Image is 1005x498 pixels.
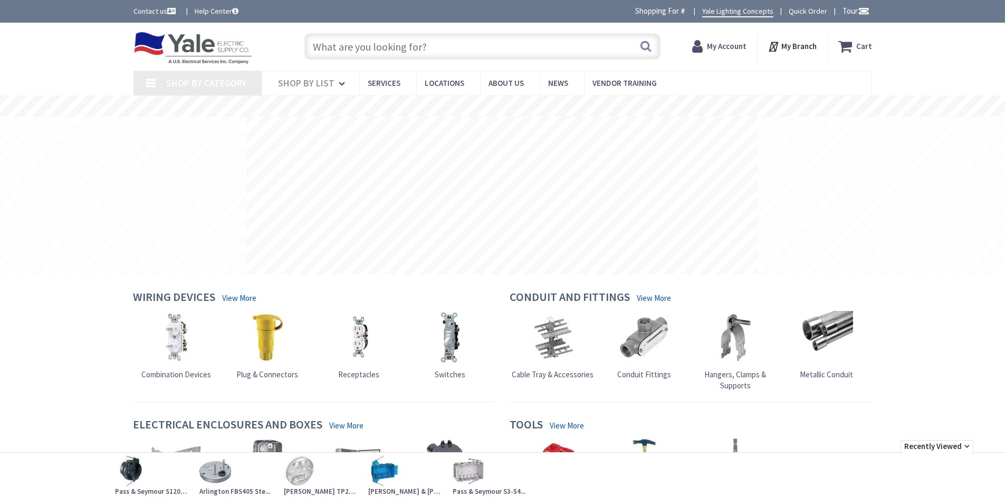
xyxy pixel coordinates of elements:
[527,438,579,491] img: Batteries & Chargers
[199,455,273,497] a: Arlington FBS405 Ste...
[512,311,594,380] a: Cable Tray & Accessories Cable Tray & Accessories
[800,438,853,491] img: Adhesive, Sealant & Tapes
[512,369,594,379] span: Cable Tray & Accessories
[195,6,238,16] a: Help Center
[707,41,746,51] strong: My Account
[278,77,334,89] span: Shop By List
[133,418,322,433] h4: Electrical Enclosures and Boxes
[304,33,661,60] input: What are you looking for?
[332,311,385,380] a: Receptacles Receptacles
[115,487,189,497] strong: Pass & Seymour S120R...
[489,78,524,88] span: About Us
[768,37,817,56] div: My Branch
[838,37,872,56] a: Cart
[692,37,746,56] a: My Account
[800,311,853,364] img: Metallic Conduit
[329,420,363,431] a: View More
[548,78,568,88] span: News
[338,369,379,379] span: Receptacles
[789,6,827,16] a: Quick Order
[241,438,294,491] img: Device Boxes
[222,292,256,304] a: View More
[618,311,671,364] img: Conduit Fittings
[709,438,762,491] img: Tool Attachments & Accessories
[592,78,657,88] span: Vendor Training
[901,440,973,454] span: Recently Viewed
[709,311,762,364] img: Hangers, Clamps & Supports
[368,455,400,487] img: Thomas & Betts B344AB PVC 3-Gang Outlet Box 3-3/4-Inch x 5-5/8-Inch x 2-11/16-Inch 44-Cubic-Inch ...
[550,420,584,431] a: View More
[702,6,773,17] a: Yale Lighting Concepts
[284,455,315,487] img: Crouse-Hinds TP269 Steel Ceiling Fixture Pan 4-Inch x 1/2-Inch 6-Cubic-Inch
[199,455,231,487] img: Arlington FBS405 Steel Pan Ceiling Fan/Fixture Mounting Box 4.25-Inch x 0.57-Inch 6-Cubic-Inch
[241,311,294,364] img: Plug & Connectors
[510,290,630,306] h4: Conduit and Fittings
[617,311,671,380] a: Conduit Fittings Conduit Fittings
[141,369,211,379] span: Combination Devices
[236,369,298,379] span: Plug & Connectors
[115,455,189,497] a: Pass & Seymour S120R...
[800,369,853,379] span: Metallic Conduit
[781,41,817,51] strong: My Branch
[510,418,543,433] h4: Tools
[425,78,464,88] span: Locations
[637,292,671,304] a: View More
[453,455,484,487] img: Pass & Seymour S3-54-RAC Thermoplastic 3-Gang Outlet/Switch Box 3.96875-Inch x 5.78125-Inch x 3-I...
[332,438,385,491] img: Enclosures & Cabinets
[141,311,211,380] a: Combination Devices Combination Devices
[332,311,385,364] img: Receptacles
[635,6,679,16] span: Shopping For
[284,455,358,497] a: [PERSON_NAME] TP269 S...
[199,487,273,497] strong: Arlington FBS405 Ste...
[424,311,476,364] img: Switches
[692,311,779,392] a: Hangers, Clamps & Supports Hangers, Clamps & Supports
[368,487,442,497] strong: [PERSON_NAME] & [PERSON_NAME] B344A...
[704,369,766,390] span: Hangers, Clamps & Supports
[150,438,203,491] img: Box Hardware & Accessories
[166,77,247,89] span: Shop By Category
[284,487,358,497] strong: [PERSON_NAME] TP269 S...
[453,487,527,497] strong: Pass & Seymour S3-54...
[681,6,685,16] strong: #
[150,311,203,364] img: Combination Devices
[368,455,442,497] a: [PERSON_NAME] & [PERSON_NAME] B344A...
[236,311,298,380] a: Plug & Connectors Plug & Connectors
[800,311,853,380] a: Metallic Conduit Metallic Conduit
[115,455,147,487] img: Pass & Seymour S120RAC Thermoplastic Ceiling Box 4-Inch x 2-3/16-Inch 20.25-Cubic-Inch Slater®
[133,290,215,306] h4: Wiring Devices
[617,369,671,379] span: Conduit Fittings
[133,32,253,64] img: Yale Electric Supply Co.
[453,455,527,497] a: Pass & Seymour S3-54...
[368,78,400,88] span: Services
[843,6,869,16] span: Tour
[424,438,476,491] img: Explosion-Proof Boxes & Accessories
[856,37,872,56] strong: Cart
[618,438,671,491] img: Hand Tools
[133,6,178,16] a: Contact us
[424,311,476,380] a: Switches Switches
[435,369,465,379] span: Switches
[527,311,579,364] img: Cable Tray & Accessories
